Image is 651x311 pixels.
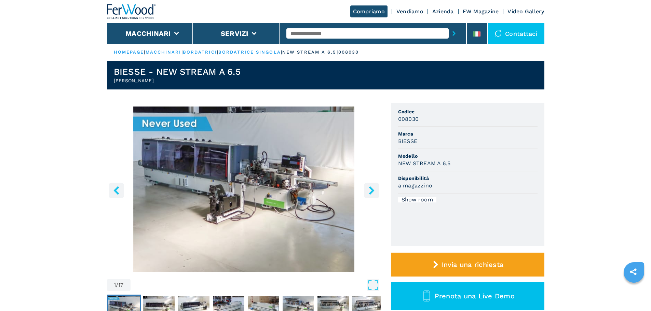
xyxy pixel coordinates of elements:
[391,282,544,310] button: Prenota una Live Demo
[183,50,217,55] a: bordatrici
[495,30,502,37] img: Contattaci
[132,279,379,291] button: Open Fullscreen
[114,282,116,288] span: 1
[109,183,124,198] button: left-button
[364,183,379,198] button: right-button
[398,137,418,145] h3: BIESSE
[350,5,388,17] a: Compriamo
[398,182,433,189] h3: a magazzino
[114,66,241,77] h1: BIESSE - NEW STREAM A 6.5
[125,29,171,38] button: Macchinari
[116,282,118,288] span: /
[338,49,359,55] p: 008030
[218,50,281,55] a: bordatrice singola
[107,107,381,272] img: Bordatrice Singola BIESSE NEW STREAM A 6.5
[107,4,156,19] img: Ferwood
[463,8,499,15] a: FW Magazine
[488,23,544,44] div: Contattaci
[221,29,248,38] button: Servizi
[282,49,338,55] p: new stream a 6.5 |
[281,50,282,55] span: |
[396,8,423,15] a: Vendiamo
[146,50,181,55] a: macchinari
[625,263,642,280] a: sharethis
[507,8,544,15] a: Video Gallery
[432,8,454,15] a: Azienda
[107,107,381,272] div: Go to Slide 1
[144,50,145,55] span: |
[398,108,538,115] span: Codice
[441,260,503,269] span: Invia una richiesta
[449,26,459,41] button: submit-button
[435,292,515,300] span: Prenota una Live Demo
[181,50,183,55] span: |
[398,159,451,167] h3: NEW STREAM A 6.5
[118,282,124,288] span: 17
[622,280,646,306] iframe: Chat
[398,130,538,137] span: Marca
[114,77,241,84] h2: [PERSON_NAME]
[398,115,419,123] h3: 008030
[114,50,144,55] a: HOMEPAGE
[217,50,218,55] span: |
[398,197,436,202] div: Show room
[398,175,538,182] span: Disponibilità
[398,153,538,159] span: Modello
[391,253,544,277] button: Invia una richiesta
